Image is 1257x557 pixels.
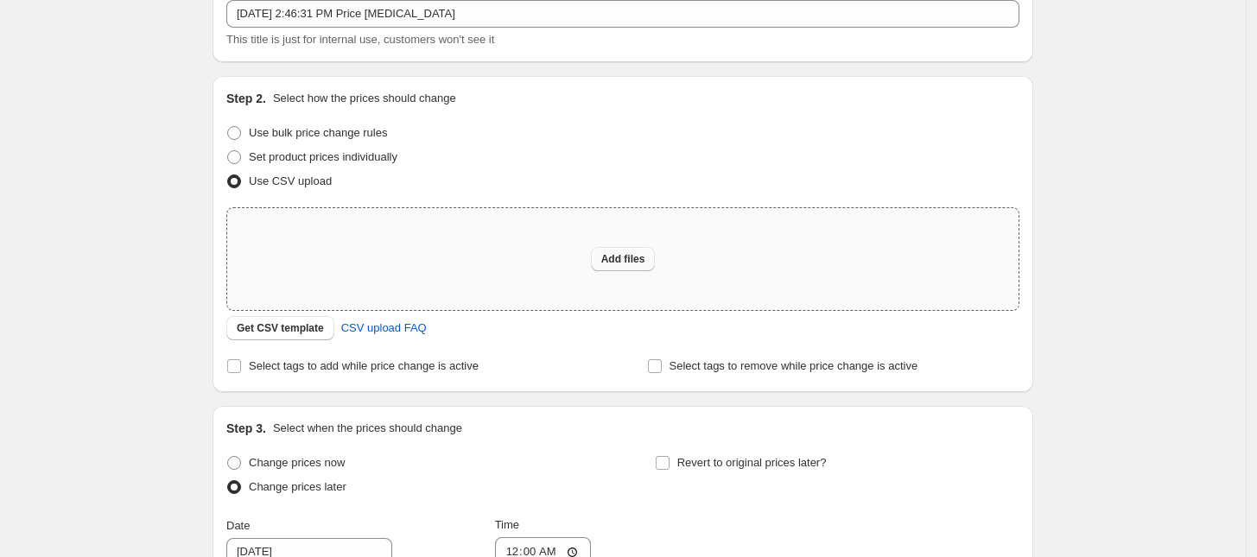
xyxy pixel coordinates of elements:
a: CSV upload FAQ [331,314,437,342]
span: Change prices later [249,480,346,493]
span: Revert to original prices later? [677,456,827,469]
span: Select tags to remove while price change is active [670,359,918,372]
span: Select tags to add while price change is active [249,359,479,372]
span: This title is just for internal use, customers won't see it [226,33,494,46]
span: Add files [601,252,645,266]
span: Date [226,519,250,532]
span: Use CSV upload [249,174,332,187]
p: Select how the prices should change [273,90,456,107]
p: Select when the prices should change [273,420,462,437]
h2: Step 2. [226,90,266,107]
span: CSV upload FAQ [341,320,427,337]
span: Get CSV template [237,321,324,335]
button: Add files [591,247,656,271]
h2: Step 3. [226,420,266,437]
button: Get CSV template [226,316,334,340]
span: Change prices now [249,456,345,469]
span: Use bulk price change rules [249,126,387,139]
span: Time [495,518,519,531]
span: Set product prices individually [249,150,397,163]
